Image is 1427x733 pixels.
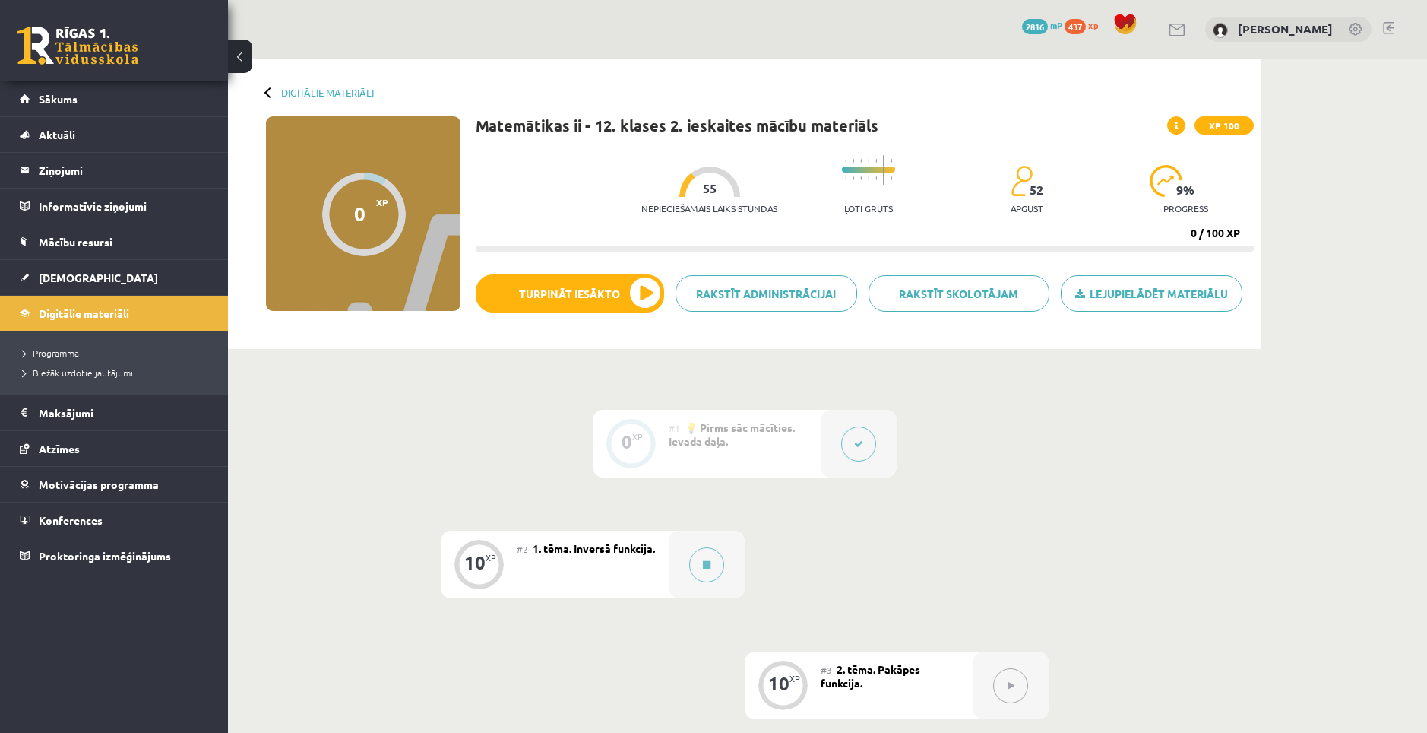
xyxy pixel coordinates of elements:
[891,159,892,163] img: icon-short-line-57e1e144782c952c97e751825c79c345078a6d821885a25fce030b3d8c18986b.svg
[20,189,209,224] a: Informatīvie ziņojumi
[39,395,209,430] legend: Maksājumi
[1065,19,1086,34] span: 437
[875,176,877,180] img: icon-short-line-57e1e144782c952c97e751825c79c345078a6d821885a25fce030b3d8c18986b.svg
[281,87,374,98] a: Digitālie materiāli
[1213,23,1228,38] img: Rauls Sakne
[703,182,717,195] span: 55
[1163,203,1208,214] p: progress
[39,235,112,249] span: Mācību resursi
[891,176,892,180] img: icon-short-line-57e1e144782c952c97e751825c79c345078a6d821885a25fce030b3d8c18986b.svg
[20,296,209,331] a: Digitālie materiāli
[23,346,213,360] a: Programma
[1176,183,1195,197] span: 9 %
[20,117,209,152] a: Aktuāli
[669,422,680,434] span: #1
[844,203,893,214] p: Ļoti grūts
[1088,19,1098,31] span: xp
[20,538,209,573] a: Proktoringa izmēģinājums
[853,159,854,163] img: icon-short-line-57e1e144782c952c97e751825c79c345078a6d821885a25fce030b3d8c18986b.svg
[476,274,664,313] button: Turpināt iesākto
[23,366,133,379] span: Biežāk uzdotie jautājumi
[376,197,388,208] span: XP
[39,513,103,527] span: Konferences
[20,395,209,430] a: Maksājumi
[641,203,777,214] p: Nepieciešamais laiks stundās
[39,478,159,491] span: Motivācijas programma
[39,92,78,106] span: Sākums
[20,431,209,466] a: Atzīmes
[1030,183,1043,197] span: 52
[622,435,632,449] div: 0
[517,543,528,555] span: #2
[23,347,79,359] span: Programma
[464,556,486,570] div: 10
[39,549,171,563] span: Proktoringa izmēģinājums
[632,433,643,441] div: XP
[1011,203,1043,214] p: apgūst
[1150,165,1182,197] img: icon-progress-161ccf0a02000e728c5f80fcf4c31c7af3da0e1684b2b1d7c360e028c24a22f1.svg
[39,442,80,455] span: Atzīmes
[486,554,496,562] div: XP
[20,81,209,116] a: Sākums
[20,153,209,188] a: Ziņojumi
[20,467,209,502] a: Motivācijas programma
[39,128,75,141] span: Aktuāli
[821,664,832,676] span: #3
[1065,19,1106,31] a: 437 xp
[1061,275,1242,312] a: Lejupielādēt materiālu
[39,189,209,224] legend: Informatīvie ziņojumi
[20,260,209,295] a: [DEMOGRAPHIC_DATA]
[860,159,862,163] img: icon-short-line-57e1e144782c952c97e751825c79c345078a6d821885a25fce030b3d8c18986b.svg
[845,176,846,180] img: icon-short-line-57e1e144782c952c97e751825c79c345078a6d821885a25fce030b3d8c18986b.svg
[868,159,869,163] img: icon-short-line-57e1e144782c952c97e751825c79c345078a6d821885a25fce030b3d8c18986b.svg
[20,503,209,538] a: Konferences
[39,271,158,284] span: [DEMOGRAPHIC_DATA]
[1022,19,1048,34] span: 2816
[669,420,795,448] span: 💡 Pirms sāc mācīties. Ievada daļa.
[20,224,209,259] a: Mācību resursi
[17,27,138,65] a: Rīgas 1. Tālmācības vidusskola
[789,674,800,683] div: XP
[354,202,365,225] div: 0
[860,176,862,180] img: icon-short-line-57e1e144782c952c97e751825c79c345078a6d821885a25fce030b3d8c18986b.svg
[1022,19,1062,31] a: 2816 mP
[533,541,655,555] span: 1. tēma. Inversā funkcija.
[883,155,884,185] img: icon-long-line-d9ea69661e0d244f92f715978eff75569469978d946b2353a9bb055b3ed8787d.svg
[1238,21,1333,36] a: [PERSON_NAME]
[1194,116,1254,135] span: XP 100
[868,176,869,180] img: icon-short-line-57e1e144782c952c97e751825c79c345078a6d821885a25fce030b3d8c18986b.svg
[821,662,920,690] span: 2. tēma. Pakāpes funkcija.
[869,275,1050,312] a: Rakstīt skolotājam
[476,116,878,135] h1: Matemātikas ii - 12. klases 2. ieskaites mācību materiāls
[1050,19,1062,31] span: mP
[676,275,857,312] a: Rakstīt administrācijai
[768,677,789,690] div: 10
[23,366,213,379] a: Biežāk uzdotie jautājumi
[845,159,846,163] img: icon-short-line-57e1e144782c952c97e751825c79c345078a6d821885a25fce030b3d8c18986b.svg
[1011,165,1033,197] img: students-c634bb4e5e11cddfef0936a35e636f08e4e9abd3cc4e673bd6f9a4125e45ecb1.svg
[39,306,129,320] span: Digitālie materiāli
[853,176,854,180] img: icon-short-line-57e1e144782c952c97e751825c79c345078a6d821885a25fce030b3d8c18986b.svg
[875,159,877,163] img: icon-short-line-57e1e144782c952c97e751825c79c345078a6d821885a25fce030b3d8c18986b.svg
[39,153,209,188] legend: Ziņojumi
